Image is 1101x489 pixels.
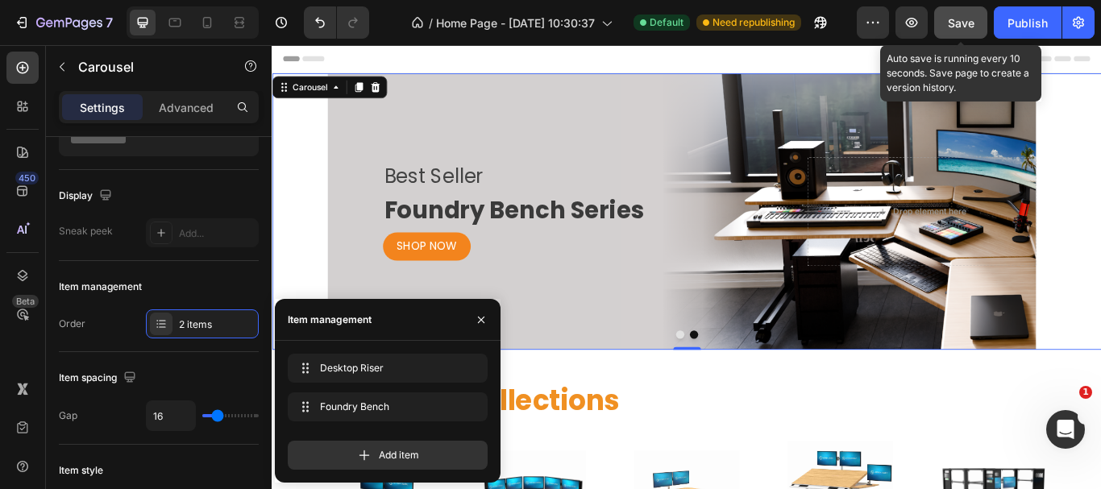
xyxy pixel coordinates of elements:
div: Undo/Redo [304,6,369,39]
div: Sneak peek [59,224,113,238]
span: 1 [1079,386,1092,399]
div: Item spacing [59,367,139,389]
strong: Shop Our Collections [66,392,405,437]
span: Best Seller [131,137,245,168]
strong: Foundry Bench Series [131,173,434,212]
div: Gap [59,408,77,423]
span: / [429,15,433,31]
div: 450 [15,172,39,184]
div: Display [59,185,115,207]
div: Order [59,317,85,331]
span: Save [948,16,974,30]
button: Dot [487,333,496,342]
button: Save [934,6,987,39]
div: Beta [12,295,39,308]
div: Drop element here [725,188,810,201]
button: Dot [471,333,480,342]
p: Carousel [78,57,215,77]
span: Add item [379,448,419,462]
div: Background Image [64,33,891,355]
p: 7 [106,13,113,32]
iframe: Intercom live chat [1046,410,1085,449]
div: Item management [59,280,142,294]
div: Publish [1008,15,1048,31]
span: Default [650,15,683,30]
p: SHOP NOW [145,223,215,247]
span: Foundry Bench [320,400,449,414]
p: Settings [80,99,125,116]
input: Auto [147,401,195,430]
iframe: Design area [272,45,1101,489]
div: Item management [288,313,372,327]
div: 2 items [179,317,255,332]
div: Carousel [20,42,68,56]
span: Need republishing [713,15,795,30]
button: Publish [994,6,1062,39]
span: Home Page - [DATE] 10:30:37 [436,15,595,31]
button: 7 [6,6,120,39]
p: Advanced [159,99,214,116]
div: Item style [59,463,103,478]
span: Desktop Riser [320,361,449,375]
